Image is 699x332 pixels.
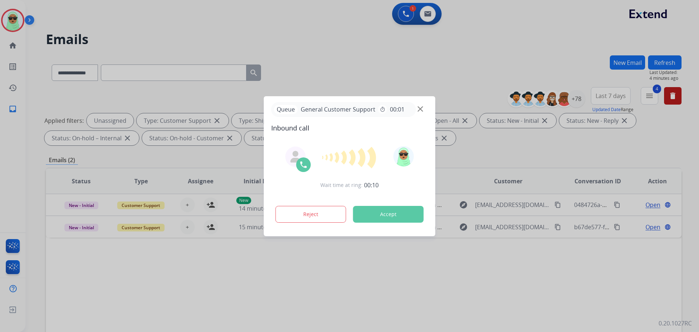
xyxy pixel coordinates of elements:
button: Reject [276,206,346,223]
span: 00:01 [390,105,404,114]
mat-icon: timer [380,106,386,112]
span: Wait time at ring: [320,181,363,189]
p: Queue [274,105,298,114]
button: Accept [353,206,424,223]
img: agent-avatar [290,151,301,163]
img: avatar [393,146,414,167]
img: call-icon [299,160,308,169]
p: 0.20.1027RC [659,319,692,328]
img: close-button [418,106,423,112]
span: General Customer Support [298,105,378,114]
span: 00:10 [364,181,379,190]
span: Inbound call [271,123,428,133]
